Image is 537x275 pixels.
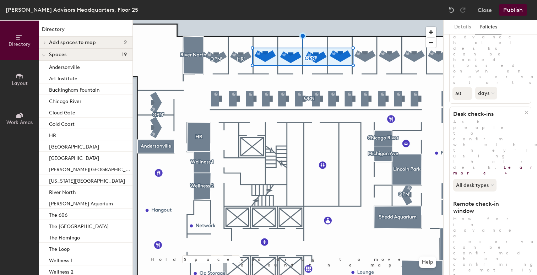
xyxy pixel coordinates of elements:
p: [US_STATE][GEOGRAPHIC_DATA] [49,176,125,184]
p: Restrict how far in advance hotel desks can be booked (based on when reservation starts). [450,17,531,85]
span: Add spaces to map [49,40,96,45]
p: The Loop [49,244,70,252]
span: Layout [12,80,28,86]
p: River North [49,187,76,195]
p: HR [49,130,56,139]
p: Wellness 2 [49,267,74,275]
span: 19 [122,52,127,58]
div: [PERSON_NAME] Advisors Headquarters, Floor 25 [6,5,138,14]
p: Wellness 1 [49,255,72,264]
p: The 606 [49,210,67,218]
button: All desk types [453,179,497,192]
p: Cloud Gate [49,108,75,116]
button: Help [419,257,436,268]
span: Directory [9,41,31,47]
button: Details [450,20,475,34]
p: Chicago River [49,96,81,104]
span: Work Areas [6,119,33,125]
p: Andersonville [49,62,80,70]
h1: Directory [39,26,132,37]
button: Publish [499,4,527,16]
p: Gold Coast [49,119,75,127]
button: days [475,87,497,99]
p: The [GEOGRAPHIC_DATA] [49,221,109,230]
p: Buckingham Fountain [49,85,99,93]
img: Redo [459,6,466,14]
p: [GEOGRAPHIC_DATA] [49,142,99,150]
button: Close [478,4,492,16]
p: [PERSON_NAME][GEOGRAPHIC_DATA] [49,165,131,173]
h1: Remote check-in window [450,200,525,215]
h1: Desk check-ins [450,110,525,118]
button: Policies [475,20,501,34]
p: [GEOGRAPHIC_DATA] [49,153,99,161]
span: 2 [124,40,127,45]
span: Spaces [49,52,67,58]
img: Undo [448,6,455,14]
p: Art Institute [49,74,77,82]
p: [PERSON_NAME] Aquarium [49,199,113,207]
p: The Flamingo [49,233,80,241]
